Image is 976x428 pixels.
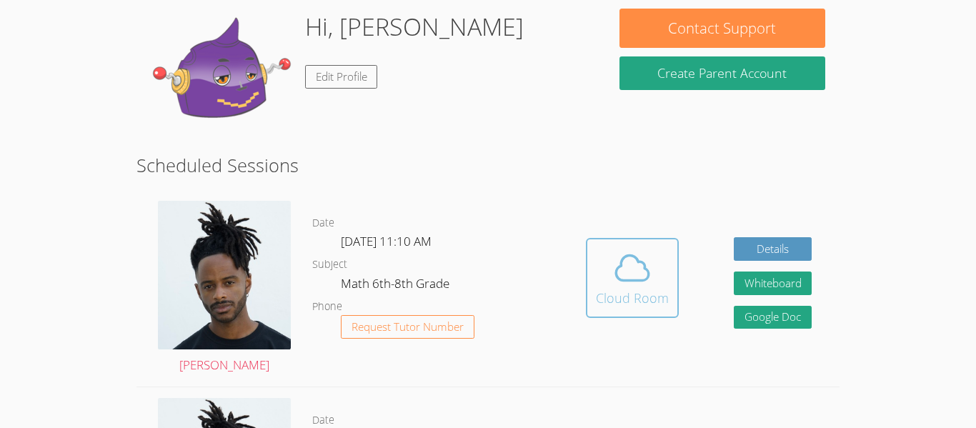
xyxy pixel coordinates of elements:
[341,233,432,249] span: [DATE] 11:10 AM
[305,9,524,45] h1: Hi, [PERSON_NAME]
[352,322,464,332] span: Request Tutor Number
[312,298,342,316] dt: Phone
[586,238,679,318] button: Cloud Room
[158,201,291,376] a: [PERSON_NAME]
[312,214,334,232] dt: Date
[341,315,474,339] button: Request Tutor Number
[619,56,825,90] button: Create Parent Account
[312,256,347,274] dt: Subject
[734,237,812,261] a: Details
[136,151,840,179] h2: Scheduled Sessions
[158,201,291,349] img: Portrait.jpg
[305,65,378,89] a: Edit Profile
[619,9,825,48] button: Contact Support
[341,274,452,298] dd: Math 6th-8th Grade
[734,306,812,329] a: Google Doc
[734,272,812,295] button: Whiteboard
[596,288,669,308] div: Cloud Room
[151,9,294,151] img: default.png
